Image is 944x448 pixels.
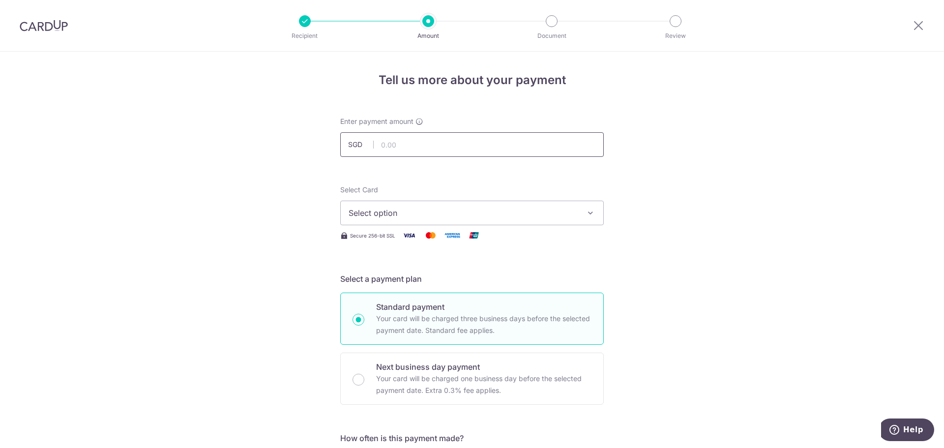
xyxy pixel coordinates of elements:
input: 0.00 [340,132,604,157]
p: Your card will be charged three business days before the selected payment date. Standard fee appl... [376,313,591,336]
span: Secure 256-bit SSL [350,232,395,239]
span: translation missing: en.payables.payment_networks.credit_card.summary.labels.select_card [340,185,378,194]
p: Recipient [268,31,341,41]
p: Standard payment [376,301,591,313]
img: Visa [399,229,419,241]
p: Review [639,31,712,41]
h5: Select a payment plan [340,273,604,285]
span: Enter payment amount [340,117,413,126]
span: SGD [348,140,374,149]
img: CardUp [20,20,68,31]
h4: Tell us more about your payment [340,71,604,89]
span: Select option [349,207,578,219]
img: American Express [442,229,462,241]
iframe: Opens a widget where you can find more information [881,418,934,443]
img: Mastercard [421,229,441,241]
h5: How often is this payment made? [340,432,604,444]
p: Amount [392,31,465,41]
p: Your card will be charged one business day before the selected payment date. Extra 0.3% fee applies. [376,373,591,396]
p: Document [515,31,588,41]
img: Union Pay [464,229,484,241]
button: Select option [340,201,604,225]
p: Next business day payment [376,361,591,373]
